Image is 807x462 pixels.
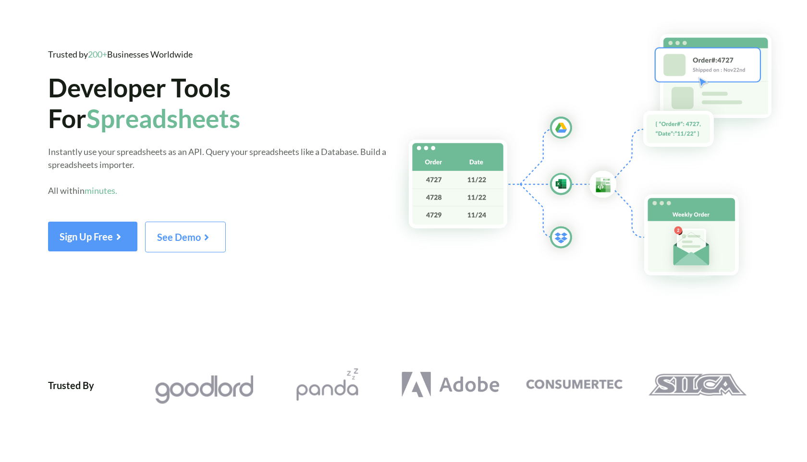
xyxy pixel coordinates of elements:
a: Silca Logo [636,368,759,401]
div: Trusted By [48,368,94,406]
span: Sign Up Free [60,231,126,242]
a: Pandazzz Logo [266,368,389,401]
span: Developer Tools For [48,72,240,133]
span: minutes. [85,185,117,196]
span: Instantly use your spreadsheets as an API. Query your spreadsheets like a Database. Build a sprea... [48,146,386,196]
a: Goodlord Logo [142,368,266,406]
span: 200+ [88,49,107,59]
a: See Demo [145,235,226,243]
button: Sign Up Free [48,222,137,251]
span: Trusted by Businesses Worldwide [48,49,193,59]
button: See Demo [145,222,226,252]
img: Pandazzz Logo [278,368,376,401]
img: Silca Logo [648,368,746,401]
img: Hero Spreadsheet Flow [387,19,807,301]
span: See Demo [157,231,214,243]
img: Adobe Logo [401,368,500,401]
a: Consumertec Logo [512,368,636,401]
img: Consumertec Logo [525,368,623,401]
a: Adobe Logo [389,368,513,401]
span: Spreadsheets [86,103,240,133]
img: Goodlord Logo [155,373,253,406]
